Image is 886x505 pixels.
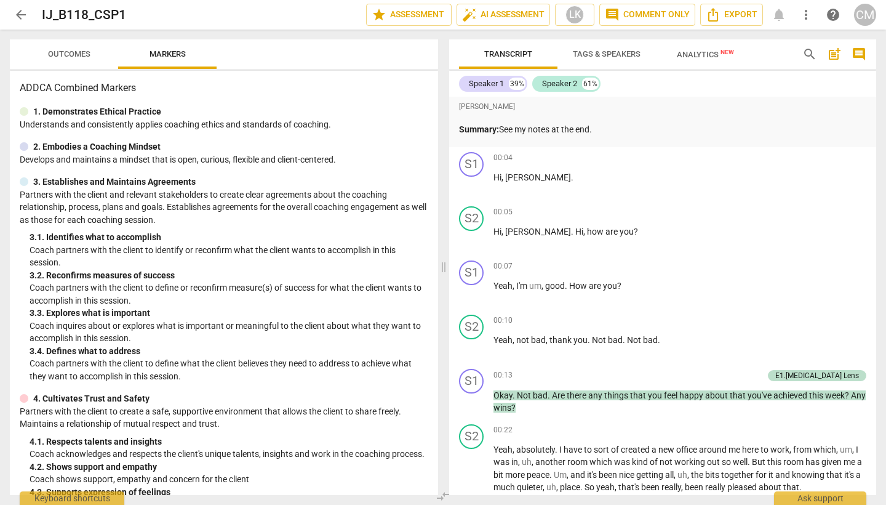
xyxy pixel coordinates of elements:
span: good [545,281,565,291]
span: me [728,445,742,454]
span: , [513,335,516,345]
span: , [583,227,587,236]
span: wins [493,403,511,413]
span: post_add [827,47,842,62]
div: Change speaker [459,369,484,394]
span: this [809,390,825,400]
span: auto_fix_high [462,7,477,22]
p: Coach shows support, empathy and concern for the client [30,473,428,486]
span: to [760,445,770,454]
strong: Summary: [459,124,499,134]
span: that [730,390,748,400]
span: , [513,445,516,454]
span: really [661,482,681,492]
span: room [567,457,589,467]
span: 00:13 [493,370,513,381]
span: so [722,457,733,467]
div: E1.[MEDICAL_DATA] Lens [775,370,859,381]
span: not [516,335,531,345]
span: bits [705,470,721,480]
p: Coach partners with the client to define what the client believes they need to address to achieve... [30,357,428,382]
button: LK [555,4,594,26]
span: Outcomes [48,49,90,59]
span: , [789,445,793,454]
span: a [857,457,862,467]
span: have [564,445,584,454]
span: . [658,335,660,345]
span: How [569,281,589,291]
span: more_vert [799,7,813,22]
span: bad [643,335,658,345]
span: . [799,482,802,492]
button: Assessment [366,4,452,26]
span: , [501,227,505,236]
span: not [660,457,674,467]
span: , [543,482,546,492]
span: , [501,172,505,182]
div: Change speaker [459,261,484,285]
div: 4. 1. Respects talents and insights [30,435,428,448]
div: 61% [582,78,599,90]
span: Tags & Speakers [573,49,641,59]
div: Change speaker [459,152,484,177]
span: and [570,470,587,480]
span: together [721,470,756,480]
span: office [676,445,699,454]
span: ? [634,227,638,236]
span: Filler word [522,457,532,467]
span: Assessment [372,7,446,22]
span: Yeah [493,445,513,454]
span: a [856,470,861,480]
span: about [759,482,783,492]
span: in [511,457,518,467]
a: Help [822,4,844,26]
div: Keyboard shortcuts [20,491,124,505]
span: 00:05 [493,207,513,217]
span: nice [619,470,636,480]
div: 4. 2. Shows support and empathy [30,461,428,474]
span: pleased [727,482,759,492]
span: ? [845,390,851,400]
span: Comment only [605,7,690,22]
span: star [372,7,386,22]
div: Speaker 2 [542,78,577,90]
span: . [588,335,592,345]
span: bad [533,390,548,400]
span: it's [844,470,856,480]
span: , [852,445,856,454]
span: created [621,445,652,454]
span: search [802,47,817,62]
span: me [844,457,857,467]
span: . [623,335,627,345]
span: more [505,470,527,480]
span: Filler word [546,482,556,492]
span: help [826,7,840,22]
span: [PERSON_NAME] [459,102,515,112]
span: has [805,457,821,467]
span: of [650,457,660,467]
span: Hi [493,227,501,236]
button: Export [700,4,763,26]
span: bad [531,335,546,345]
p: Understands and consistently applies coaching ethics and standards of coaching. [20,118,428,131]
span: which [589,457,614,467]
span: Not [592,335,608,345]
p: Partners with the client to create a safe, supportive environment that allows the client to share... [20,405,428,430]
span: , [836,445,840,454]
div: 4. 3. Supports expression of feelings [30,486,428,499]
span: this [767,457,783,467]
span: that [826,470,844,480]
span: , [681,482,685,492]
span: place [560,482,580,492]
span: Are [552,390,567,400]
div: Change speaker [459,424,484,449]
p: Coach partners with the client to define or reconfirm measure(s) of success for what the client w... [30,281,428,307]
span: which [813,445,836,454]
button: Search [800,44,820,64]
span: Export [706,7,757,22]
span: and [775,470,792,480]
span: So [585,482,596,492]
span: , [687,470,691,480]
span: how [587,227,605,236]
span: things [604,390,630,400]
